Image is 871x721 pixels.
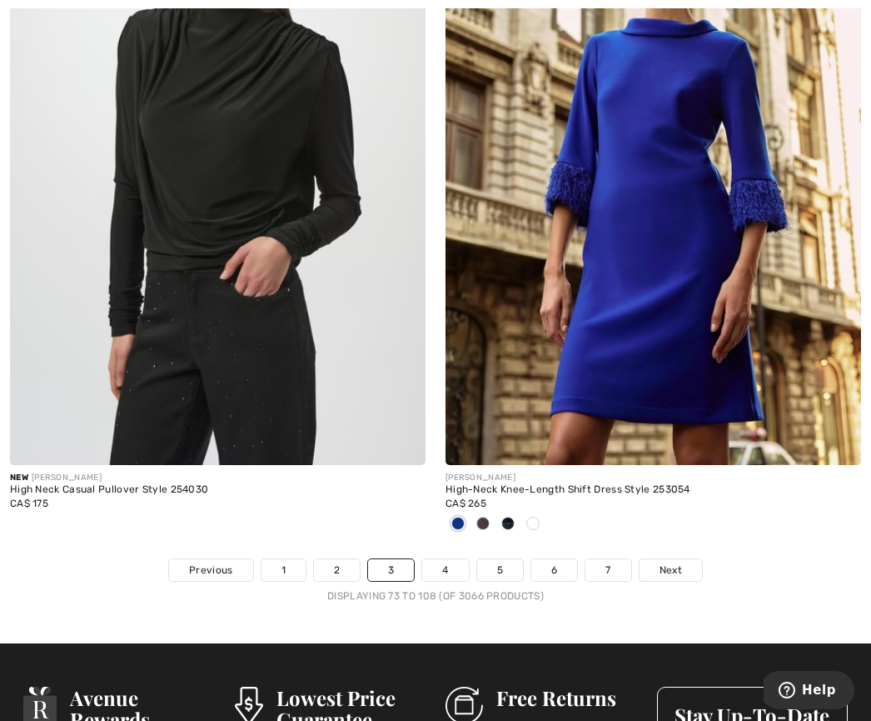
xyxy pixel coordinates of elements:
div: Mocha [470,511,495,538]
span: Next [659,563,682,578]
a: 2 [314,559,360,581]
div: [PERSON_NAME] [445,472,861,484]
a: 3 [368,559,414,581]
div: Royal Sapphire 163 [445,511,470,538]
h3: Free Returns [496,687,637,708]
iframe: Opens a widget where you can find more information [764,671,854,713]
div: High Neck Casual Pullover Style 254030 [10,484,426,496]
a: 1 [261,559,306,581]
div: [PERSON_NAME] [10,472,426,484]
span: CA$ 265 [445,498,486,509]
a: 6 [531,559,577,581]
a: 4 [422,559,468,581]
a: 5 [477,559,523,581]
span: CA$ 175 [10,498,48,509]
span: Previous [189,563,232,578]
div: High-Neck Knee-Length Shift Dress Style 253054 [445,484,861,496]
div: Cosmos [520,511,545,538]
a: Previous [169,559,252,581]
a: 7 [585,559,630,581]
div: Midnight Blue [495,511,520,538]
span: New [10,473,28,483]
a: Next [640,559,702,581]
